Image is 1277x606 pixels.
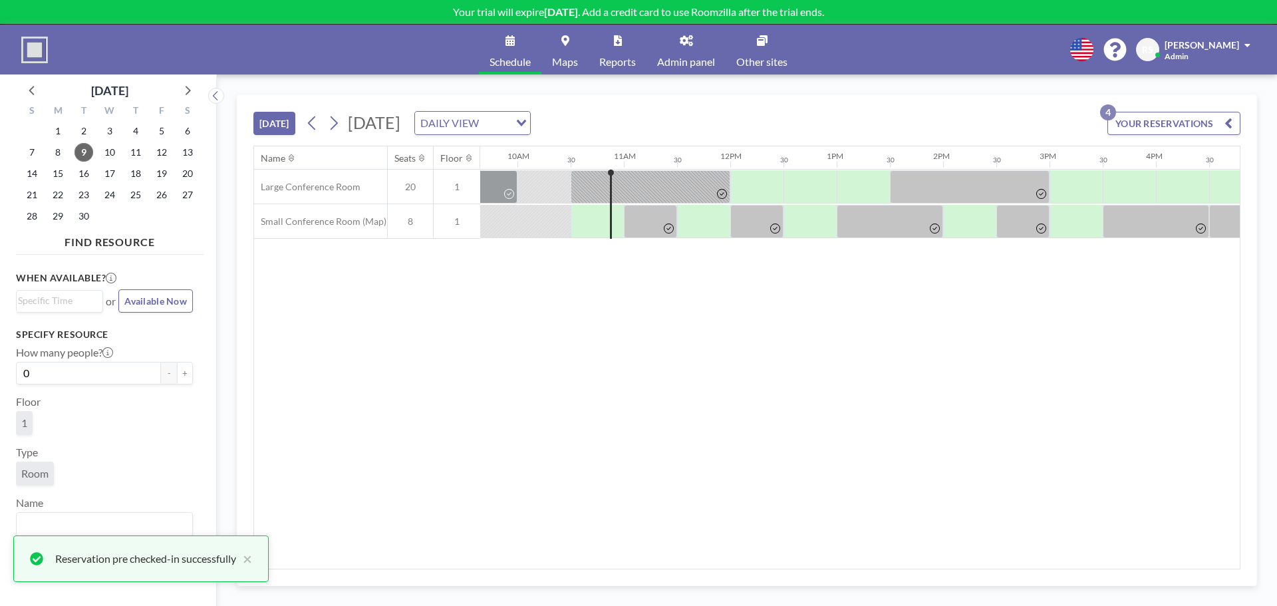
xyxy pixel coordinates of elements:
span: [PERSON_NAME] [1165,39,1239,51]
span: Schedule [490,57,531,67]
label: Name [16,496,43,510]
div: 30 [780,156,788,164]
div: Name [261,152,285,164]
span: Thursday, September 18, 2025 [126,164,145,183]
span: 1 [21,416,27,430]
div: T [71,103,97,120]
div: 30 [887,156,895,164]
div: 30 [1099,156,1107,164]
span: Saturday, September 13, 2025 [178,143,197,162]
span: Sunday, September 14, 2025 [23,164,41,183]
span: Friday, September 26, 2025 [152,186,171,204]
span: Monday, September 1, 2025 [49,122,67,140]
span: Other sites [736,57,787,67]
div: 30 [993,156,1001,164]
span: Thursday, September 4, 2025 [126,122,145,140]
span: 1 [434,181,480,193]
div: 2PM [933,151,950,161]
div: Search for option [17,513,192,535]
span: Admin [1165,51,1189,61]
button: + [177,362,193,384]
h4: FIND RESOURCE [16,230,204,249]
a: Maps [541,25,589,75]
span: Monday, September 22, 2025 [49,186,67,204]
button: - [161,362,177,384]
span: Tuesday, September 16, 2025 [74,164,93,183]
label: How many people? [16,346,113,359]
span: 20 [388,181,433,193]
div: W [97,103,123,120]
div: 30 [1206,156,1214,164]
span: Monday, September 8, 2025 [49,143,67,162]
span: Tuesday, September 2, 2025 [74,122,93,140]
div: Reservation pre checked-in successfully [55,551,236,567]
span: Tuesday, September 23, 2025 [74,186,93,204]
span: Available Now [124,295,187,307]
span: Saturday, September 20, 2025 [178,164,197,183]
span: Wednesday, September 24, 2025 [100,186,119,204]
div: 3PM [1040,151,1056,161]
p: 4 [1100,104,1116,120]
span: Wednesday, September 10, 2025 [100,143,119,162]
span: Monday, September 15, 2025 [49,164,67,183]
span: 1 [434,216,480,227]
span: Saturday, September 6, 2025 [178,122,197,140]
a: Reports [589,25,646,75]
h3: Specify resource [16,329,193,341]
button: close [236,551,252,567]
span: Thursday, September 25, 2025 [126,186,145,204]
div: Search for option [17,291,102,311]
input: Search for option [483,114,508,132]
label: Type [16,446,38,459]
span: Wednesday, September 3, 2025 [100,122,119,140]
div: 30 [567,156,575,164]
span: Friday, September 19, 2025 [152,164,171,183]
span: Sunday, September 21, 2025 [23,186,41,204]
span: Saturday, September 27, 2025 [178,186,197,204]
a: Admin panel [646,25,726,75]
span: or [106,295,116,308]
span: Sunday, September 28, 2025 [23,207,41,226]
div: Search for option [415,112,530,134]
div: 11AM [614,151,636,161]
div: F [148,103,174,120]
a: Other sites [726,25,798,75]
span: Sunday, September 7, 2025 [23,143,41,162]
div: 30 [674,156,682,164]
span: Friday, September 12, 2025 [152,143,171,162]
span: Room [21,467,49,480]
div: [DATE] [91,81,128,100]
span: DAILY VIEW [418,114,482,132]
div: S [19,103,45,120]
div: S [174,103,200,120]
span: Wednesday, September 17, 2025 [100,164,119,183]
span: Tuesday, September 9, 2025 [74,143,93,162]
div: 4PM [1146,151,1163,161]
span: Tuesday, September 30, 2025 [74,207,93,226]
div: M [45,103,71,120]
div: T [122,103,148,120]
span: Small Conference Room (Map) [254,216,386,227]
button: Available Now [118,289,193,313]
b: [DATE] [544,5,578,18]
span: Monday, September 29, 2025 [49,207,67,226]
button: [DATE] [253,112,295,135]
span: Thursday, September 11, 2025 [126,143,145,162]
span: Friday, September 5, 2025 [152,122,171,140]
div: 1PM [827,151,843,161]
span: [DATE] [348,112,400,132]
span: Reports [599,57,636,67]
div: Floor [440,152,463,164]
img: organization-logo [21,37,48,63]
a: Schedule [479,25,541,75]
input: Search for option [18,516,185,533]
span: Large Conference Room [254,181,360,193]
span: 8 [388,216,433,227]
div: Seats [394,152,416,164]
span: Maps [552,57,578,67]
span: Admin panel [657,57,715,67]
span: RS [1142,44,1153,56]
label: Floor [16,395,41,408]
button: YOUR RESERVATIONS4 [1107,112,1240,135]
div: 12PM [720,151,742,161]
